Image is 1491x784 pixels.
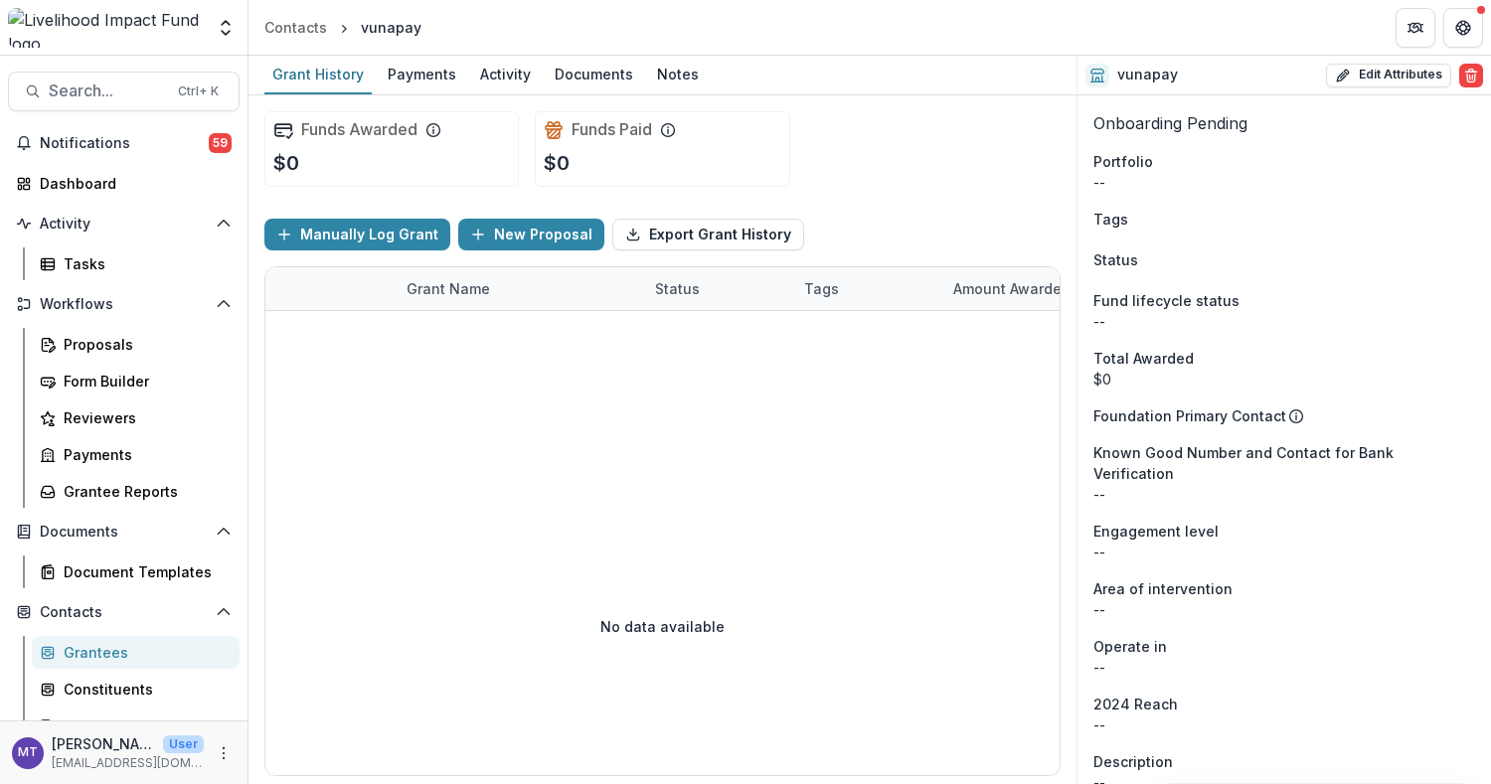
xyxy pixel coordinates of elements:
span: Area of intervention [1093,578,1233,599]
div: Communications [64,715,224,736]
span: 59 [209,133,232,153]
div: Notes [649,60,707,88]
div: Tags [792,267,941,310]
div: Payments [380,60,464,88]
span: Engagement level [1093,521,1219,542]
div: Grant History [264,60,372,88]
a: Notes [649,56,707,94]
div: Status [643,278,712,299]
div: Grant Name [395,267,643,310]
div: Amount Awarded [941,267,1090,310]
button: Open Documents [8,516,240,548]
span: Fund lifecycle status [1093,290,1240,311]
button: More [212,741,236,765]
p: -- [1093,599,1475,620]
p: $0 [273,148,299,178]
p: Foundation Primary Contact [1093,405,1286,426]
p: -- [1093,714,1475,735]
p: -- [1093,542,1475,562]
span: Search... [49,81,166,100]
span: Total Awarded [1093,348,1194,369]
a: Grantees [32,636,240,669]
a: Communications [32,709,240,742]
p: [EMAIL_ADDRESS][DOMAIN_NAME] [52,754,204,772]
div: Tasks [64,253,224,274]
button: Open Contacts [8,596,240,628]
a: Tasks [32,247,240,280]
button: Edit Attributes [1326,64,1451,87]
a: Proposals [32,328,240,361]
a: Form Builder [32,365,240,397]
p: -- [1093,172,1475,193]
span: Notifications [40,135,209,152]
a: Reviewers [32,401,240,434]
button: Search... [8,72,240,111]
div: Grantee Reports [64,481,224,502]
p: No data available [600,616,725,637]
button: Partners [1396,8,1435,48]
span: Workflows [40,296,208,313]
div: Documents [547,60,641,88]
div: Tags [792,278,851,299]
div: Payments [64,444,224,465]
button: Open Activity [8,208,240,239]
div: Reviewers [64,407,224,428]
div: Dashboard [40,173,224,194]
a: Documents [547,56,641,94]
p: -- [1093,484,1475,505]
button: Manually Log Grant [264,219,450,250]
div: Muthoni Thuo [18,746,38,759]
span: Contacts [40,604,208,621]
div: Document Templates [64,561,224,582]
button: Open entity switcher [212,8,240,48]
a: Grantee Reports [32,475,240,508]
p: User [163,735,204,753]
button: Export Grant History [612,219,804,250]
div: Status [643,267,792,310]
div: Proposals [64,334,224,355]
button: New Proposal [458,219,604,250]
h2: Funds Paid [572,120,652,139]
a: Payments [32,438,240,471]
a: Document Templates [32,555,240,588]
button: Get Help [1443,8,1483,48]
span: 2024 Reach [1093,694,1178,714]
span: Known Good Number and Contact for Bank Verification [1093,442,1475,484]
p: $0 [544,148,570,178]
p: -- [1093,657,1475,678]
div: Constituents [64,679,224,700]
button: Open Workflows [8,288,240,320]
span: Tags [1093,209,1128,230]
h2: vunapay [1117,67,1178,83]
span: Onboarding Pending [1093,113,1247,133]
div: vunapay [361,17,421,38]
h2: Funds Awarded [301,120,417,139]
span: Status [1093,249,1138,270]
a: Dashboard [8,167,240,200]
span: Activity [40,216,208,233]
a: Constituents [32,673,240,706]
a: Payments [380,56,464,94]
button: Notifications59 [8,127,240,159]
button: Delete [1459,64,1483,87]
div: Form Builder [64,371,224,392]
img: Livelihood Impact Fund logo [8,8,204,48]
span: Operate in [1093,636,1167,657]
p: -- [1093,311,1475,332]
div: $0 [1093,369,1475,390]
a: Contacts [256,13,335,42]
span: Description [1093,751,1173,772]
div: Grant Name [395,278,502,299]
a: Grant History [264,56,372,94]
span: Portfolio [1093,151,1153,172]
div: Activity [472,60,539,88]
div: Amount Awarded [941,278,1082,299]
div: Contacts [264,17,327,38]
p: [PERSON_NAME] [52,733,155,754]
nav: breadcrumb [256,13,429,42]
span: Documents [40,524,208,541]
